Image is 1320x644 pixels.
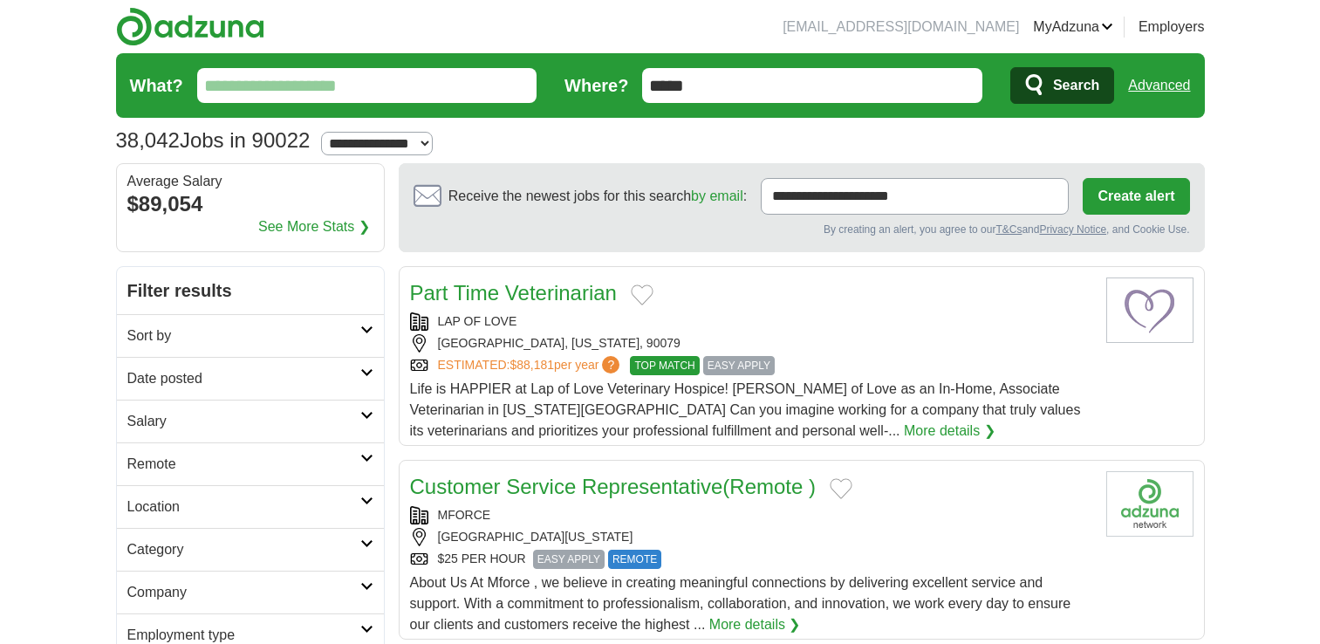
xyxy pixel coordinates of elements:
h2: Category [127,539,360,560]
a: Category [117,528,384,571]
a: by email [691,188,743,203]
button: Add to favorite jobs [830,478,852,499]
div: $89,054 [127,188,373,220]
img: Company logo [1106,471,1193,537]
span: ? [602,356,619,373]
a: LAP OF LOVE [438,314,517,328]
a: See More Stats ❯ [258,216,370,237]
a: Company [117,571,384,613]
a: Date posted [117,357,384,400]
span: About Us At Mforce , we believe in creating meaningful connections by delivering excellent servic... [410,575,1071,632]
h2: Salary [127,411,360,432]
a: ESTIMATED:$88,181per year? [438,356,624,375]
div: MFORCE [410,506,1092,524]
a: Advanced [1128,68,1190,103]
div: [GEOGRAPHIC_DATA][US_STATE] [410,528,1092,546]
span: 38,042 [116,125,180,156]
li: [EMAIL_ADDRESS][DOMAIN_NAME] [783,17,1019,38]
a: More details ❯ [709,614,801,635]
a: Sort by [117,314,384,357]
a: MyAdzuna [1033,17,1113,38]
a: Employers [1139,17,1205,38]
h2: Date posted [127,368,360,389]
span: EASY APPLY [533,550,605,569]
h2: Company [127,582,360,603]
button: Add to favorite jobs [631,284,653,305]
a: Salary [117,400,384,442]
h2: Sort by [127,325,360,346]
h2: Location [127,497,360,517]
span: Receive the newest jobs for this search : [448,186,747,207]
img: Adzuna logo [116,7,264,46]
span: REMOTE [608,550,661,569]
h2: Filter results [117,267,384,314]
div: [GEOGRAPHIC_DATA], [US_STATE], 90079 [410,334,1092,353]
a: More details ❯ [904,421,995,442]
a: T&Cs [995,223,1022,236]
a: Customer Service Representative(Remote ) [410,475,817,498]
div: $25 PER HOUR [410,550,1092,569]
button: Search [1010,67,1114,104]
img: Lap of Love logo [1106,277,1193,343]
div: By creating an alert, you agree to our and , and Cookie Use. [414,222,1190,237]
a: Part Time Veterinarian [410,281,617,305]
span: EASY APPLY [703,356,775,375]
label: What? [130,72,183,99]
a: Privacy Notice [1039,223,1106,236]
span: Search [1053,68,1099,103]
label: Where? [564,72,628,99]
a: Remote [117,442,384,485]
h1: Jobs in 90022 [116,128,311,152]
a: Location [117,485,384,528]
h2: Remote [127,454,360,475]
span: Life is HAPPIER at Lap of Love Veterinary Hospice! [PERSON_NAME] of Love as an In-Home, Associate... [410,381,1081,438]
span: TOP MATCH [630,356,699,375]
button: Create alert [1083,178,1189,215]
span: $88,181 [510,358,554,372]
div: Average Salary [127,175,373,188]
